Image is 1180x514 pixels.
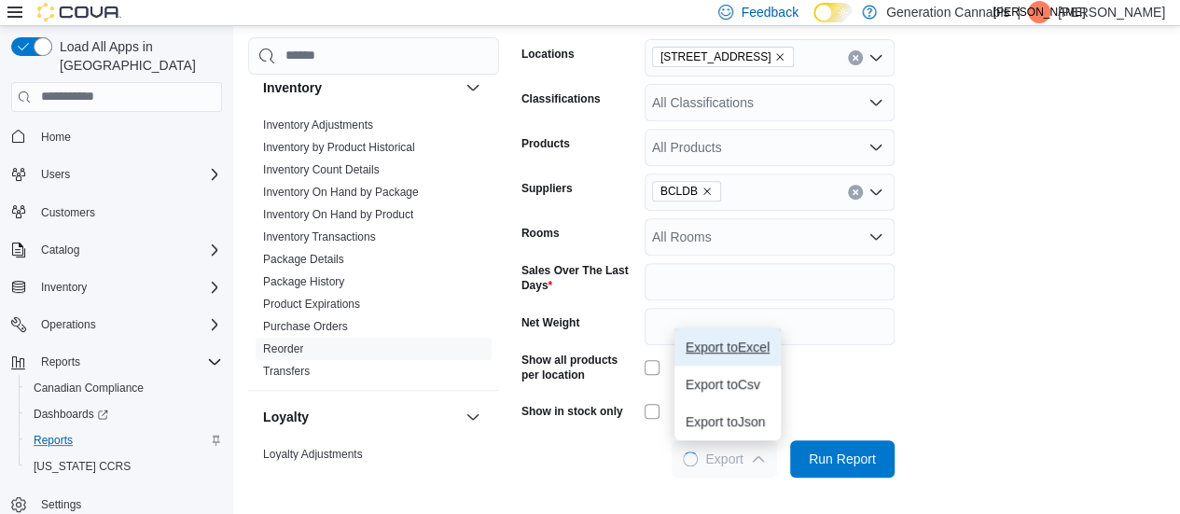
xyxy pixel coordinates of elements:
[34,313,222,336] span: Operations
[652,181,721,201] span: BCLDB
[674,328,781,366] button: Export toExcel
[4,123,229,150] button: Home
[462,406,484,428] button: Loyalty
[34,407,108,422] span: Dashboards
[848,50,863,65] button: Clear input
[263,448,363,461] a: Loyalty Adjustments
[521,263,637,293] label: Sales Over The Last Days
[34,125,222,148] span: Home
[263,78,458,97] button: Inventory
[848,185,863,200] button: Clear input
[34,313,104,336] button: Operations
[34,163,77,186] button: Users
[19,427,229,453] button: Reports
[521,353,637,382] label: Show all products per location
[4,349,229,375] button: Reports
[263,447,363,462] span: Loyalty Adjustments
[521,404,623,419] label: Show in stock only
[4,237,229,263] button: Catalog
[521,91,601,106] label: Classifications
[263,208,413,221] a: Inventory On Hand by Product
[34,239,222,261] span: Catalog
[41,167,70,182] span: Users
[1028,1,1050,23] div: John Olan
[26,403,116,425] a: Dashboards
[248,114,499,390] div: Inventory
[672,440,776,478] button: LoadingExport
[26,455,222,478] span: Washington CCRS
[263,342,303,355] a: Reorder
[41,243,79,257] span: Catalog
[263,253,344,266] a: Package Details
[263,275,344,288] a: Package History
[521,226,560,241] label: Rooms
[4,199,229,226] button: Customers
[248,443,499,495] div: Loyalty
[263,274,344,289] span: Package History
[686,414,770,429] span: Export to Json
[34,201,222,224] span: Customers
[263,365,310,378] a: Transfers
[19,375,229,401] button: Canadian Compliance
[682,450,700,467] span: Loading
[674,403,781,440] button: Export toJson
[868,140,883,155] button: Open list of options
[26,377,151,399] a: Canadian Compliance
[4,312,229,338] button: Operations
[868,229,883,244] button: Open list of options
[263,408,458,426] button: Loyalty
[701,186,713,197] button: Remove BCLDB from selection in this group
[521,47,575,62] label: Locations
[263,364,310,379] span: Transfers
[52,37,222,75] span: Load All Apps in [GEOGRAPHIC_DATA]
[34,459,131,474] span: [US_STATE] CCRS
[263,319,348,334] span: Purchase Orders
[263,341,303,356] span: Reorder
[4,274,229,300] button: Inventory
[34,276,94,299] button: Inventory
[41,280,87,295] span: Inventory
[886,1,1009,23] p: Generation Cannabis
[263,163,380,176] a: Inventory Count Details
[686,340,770,354] span: Export to Excel
[813,22,814,23] span: Dark Mode
[263,118,373,132] a: Inventory Adjustments
[41,497,81,512] span: Settings
[34,351,222,373] span: Reports
[813,3,853,22] input: Dark Mode
[263,186,419,199] a: Inventory On Hand by Package
[263,408,309,426] h3: Loyalty
[741,3,798,21] span: Feedback
[674,366,781,403] button: Export toCsv
[263,298,360,311] a: Product Expirations
[660,182,698,201] span: BCLDB
[809,450,876,468] span: Run Report
[1058,1,1165,23] p: [PERSON_NAME]
[521,181,573,196] label: Suppliers
[263,140,415,155] span: Inventory by Product Historical
[34,433,73,448] span: Reports
[868,95,883,110] button: Open list of options
[34,351,88,373] button: Reports
[19,401,229,427] a: Dashboards
[41,317,96,332] span: Operations
[34,163,222,186] span: Users
[263,297,360,312] span: Product Expirations
[34,126,78,148] a: Home
[868,50,883,65] button: Open list of options
[26,455,138,478] a: [US_STATE] CCRS
[263,185,419,200] span: Inventory On Hand by Package
[37,3,121,21] img: Cova
[521,136,570,151] label: Products
[686,377,770,392] span: Export to Csv
[774,51,785,63] button: Remove 609 E Broadway from selection in this group
[4,161,229,188] button: Users
[263,320,348,333] a: Purchase Orders
[263,162,380,177] span: Inventory Count Details
[26,429,80,451] a: Reports
[263,78,322,97] h3: Inventory
[41,354,80,369] span: Reports
[263,229,376,244] span: Inventory Transactions
[34,201,103,224] a: Customers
